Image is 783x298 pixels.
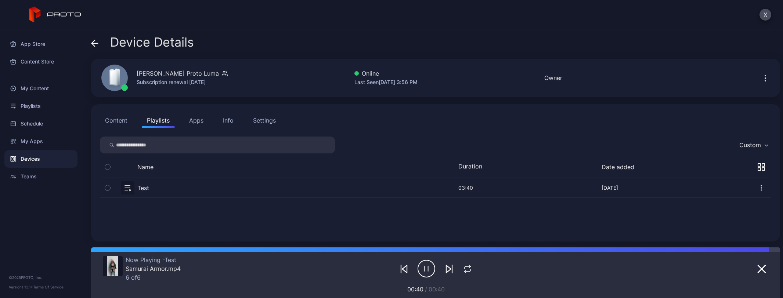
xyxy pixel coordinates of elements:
a: My Apps [4,132,77,150]
div: Last Seen [DATE] 3:56 PM [354,78,418,87]
div: Custom [739,141,761,149]
button: Date added [602,163,634,171]
button: Settings [248,113,281,128]
div: © 2025 PROTO, Inc. [9,275,73,280]
a: Devices [4,150,77,168]
div: 6 of 6 [126,274,181,281]
span: Version 1.13.1 • [9,285,33,289]
button: Playlists [142,113,175,128]
div: Owner [544,73,562,82]
button: Custom [736,137,771,153]
span: / [425,286,427,293]
a: Terms Of Service [33,285,64,289]
span: Test [162,256,176,264]
div: Duration [458,163,488,171]
span: 00:40 [407,286,423,293]
div: Subscription renewal [DATE] [137,78,228,87]
div: Info [223,116,234,125]
a: Schedule [4,115,77,132]
button: Info [218,113,239,128]
div: [PERSON_NAME] Proto Luma [137,69,219,78]
button: X [759,9,771,21]
a: Content Store [4,53,77,70]
button: Name [137,163,154,171]
a: Teams [4,168,77,185]
button: Apps [184,113,209,128]
span: 00:40 [429,286,445,293]
button: Content [100,113,133,128]
a: Playlists [4,97,77,115]
a: My Content [4,80,77,97]
div: Online [354,69,418,78]
a: App Store [4,35,77,53]
div: Now Playing [126,256,181,264]
span: Device Details [110,35,194,49]
div: Settings [253,116,276,125]
div: Samurai Armor.mp4 [126,265,181,272]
